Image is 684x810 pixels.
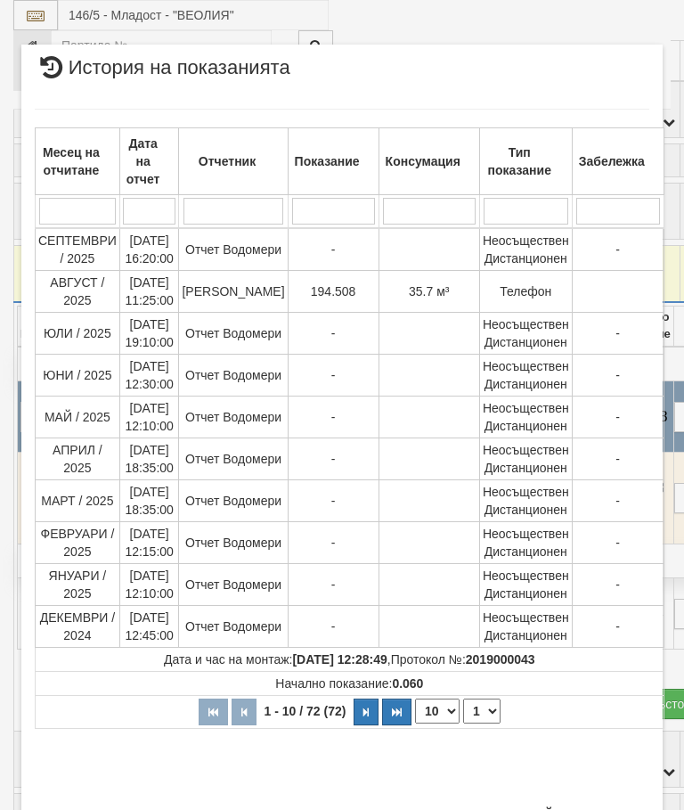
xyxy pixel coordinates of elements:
th: Месец на отчитане: No sort applied, activate to apply an ascending sort [36,128,120,195]
td: АПРИЛ / 2025 [36,438,120,480]
td: Отчет Водомери [179,228,288,271]
td: ЮЛИ / 2025 [36,313,120,355]
strong: 0.060 [392,676,423,691]
td: Неосъществен Дистанционен [479,397,572,438]
span: 35.7 м³ [409,284,449,299]
td: [DATE] 12:10:00 [119,564,179,606]
th: Тип показание: No sort applied, activate to apply an ascending sort [479,128,572,195]
span: - [331,410,336,424]
td: [PERSON_NAME] [179,271,288,313]
td: Телефон [479,271,572,313]
td: [DATE] 19:10:00 [119,313,179,355]
b: Дата на отчет [126,136,160,186]
td: Отчет Водомери [179,438,288,480]
span: - [615,494,620,508]
button: Последна страница [382,699,411,725]
b: Месец на отчитане [43,145,100,177]
td: МАЙ / 2025 [36,397,120,438]
td: , [36,648,664,672]
td: Отчет Водомери [179,480,288,522]
td: [DATE] 12:10:00 [119,397,179,438]
td: Неосъществен Дистанционен [479,480,572,522]
span: - [615,619,620,634]
span: - [615,452,620,466]
td: Отчет Водомери [179,606,288,648]
span: - [331,494,336,508]
td: [DATE] 18:35:00 [119,480,179,522]
span: - [331,452,336,466]
span: - [615,326,620,340]
span: - [331,619,336,634]
b: Тип показание [488,145,551,177]
td: [DATE] 12:30:00 [119,355,179,397]
span: Протокол №: [391,652,535,667]
td: Отчет Водомери [179,313,288,355]
strong: [DATE] 12:28:49 [292,652,387,667]
span: - [331,326,336,340]
span: - [331,536,336,550]
td: Отчет Водомери [179,397,288,438]
td: Неосъществен Дистанционен [479,564,572,606]
select: Страница номер [463,699,501,724]
th: Консумация: No sort applied, activate to apply an ascending sort [379,128,479,195]
b: Консумация [386,154,460,168]
span: 194.508 [311,284,356,299]
td: СЕПТЕМВРИ / 2025 [36,228,120,271]
span: - [615,577,620,592]
td: [DATE] 12:15:00 [119,522,179,564]
td: АВГУСТ / 2025 [36,271,120,313]
button: Предишна страница [232,699,256,725]
td: [DATE] 12:45:00 [119,606,179,648]
span: Дата и час на монтаж: [164,652,387,667]
td: [DATE] 18:35:00 [119,438,179,480]
button: Следваща страница [354,699,379,725]
td: МАРТ / 2025 [36,480,120,522]
td: ДЕКЕМВРИ / 2024 [36,606,120,648]
td: Неосъществен Дистанционен [479,522,572,564]
span: История на показанията [35,58,290,91]
td: ЮНИ / 2025 [36,355,120,397]
span: - [331,242,336,257]
span: - [615,368,620,382]
td: ФЕВРУАРИ / 2025 [36,522,120,564]
button: Първа страница [199,699,228,725]
span: Начално показание: [275,676,423,691]
th: Забележка: No sort applied, activate to apply an ascending sort [572,128,664,195]
td: Отчет Водомери [179,522,288,564]
td: Неосъществен Дистанционен [479,313,572,355]
span: 1 - 10 / 72 (72) [260,704,351,718]
strong: 2019000043 [466,652,535,667]
td: [DATE] 16:20:00 [119,228,179,271]
td: [DATE] 11:25:00 [119,271,179,313]
span: - [331,368,336,382]
span: - [615,242,620,257]
th: Дата на отчет: No sort applied, activate to apply an ascending sort [119,128,179,195]
td: Неосъществен Дистанционен [479,355,572,397]
td: Неосъществен Дистанционен [479,228,572,271]
td: Отчет Водомери [179,355,288,397]
span: - [615,410,620,424]
span: - [615,536,620,550]
select: Брой редове на страница [415,699,460,724]
b: Забележка [579,154,645,168]
span: - [331,577,336,592]
td: Неосъществен Дистанционен [479,606,572,648]
th: Отчетник: No sort applied, activate to apply an ascending sort [179,128,288,195]
b: Показание [295,154,360,168]
td: ЯНУАРИ / 2025 [36,564,120,606]
td: Неосъществен Дистанционен [479,438,572,480]
td: Отчет Водомери [179,564,288,606]
th: Показание: No sort applied, activate to apply an ascending sort [288,128,379,195]
b: Отчетник [199,154,256,168]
